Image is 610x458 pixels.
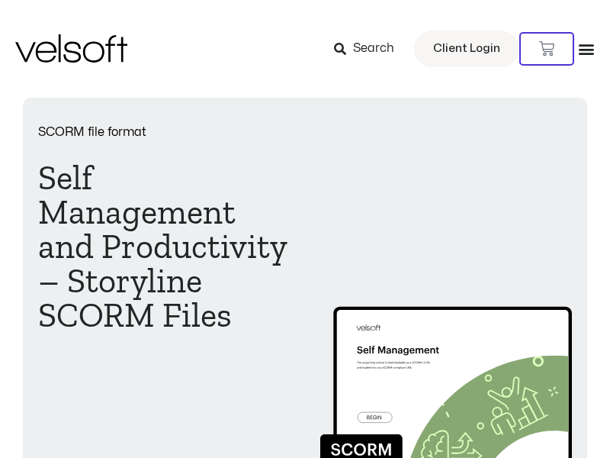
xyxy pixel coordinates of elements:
h1: Self Management and Productivity – Storyline SCORM Files [38,161,290,333]
div: Menu Toggle [578,40,595,57]
span: Client Login [433,39,500,59]
p: SCORM file format [38,126,290,138]
img: Velsoft Training Materials [15,34,127,63]
a: Client Login [414,31,519,67]
a: Search [334,36,405,62]
span: Search [353,39,394,59]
